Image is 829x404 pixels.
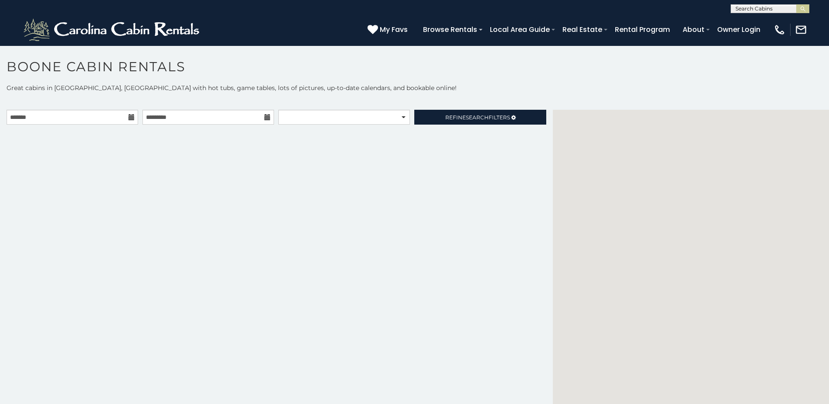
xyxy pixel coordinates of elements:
[610,22,674,37] a: Rental Program
[713,22,765,37] a: Owner Login
[795,24,807,36] img: mail-regular-white.png
[419,22,482,37] a: Browse Rentals
[380,24,408,35] span: My Favs
[558,22,607,37] a: Real Estate
[368,24,410,35] a: My Favs
[774,24,786,36] img: phone-regular-white.png
[678,22,709,37] a: About
[445,114,510,121] span: Refine Filters
[486,22,554,37] a: Local Area Guide
[22,17,203,43] img: White-1-2.png
[414,110,546,125] a: RefineSearchFilters
[466,114,489,121] span: Search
